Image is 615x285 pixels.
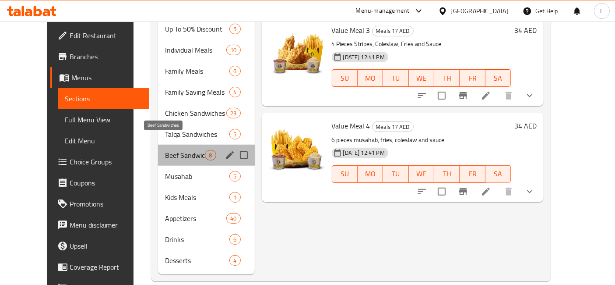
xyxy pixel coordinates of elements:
[205,151,215,160] span: 8
[230,67,240,75] span: 6
[524,90,535,101] svg: Show Choices
[463,72,481,85] span: FR
[409,165,434,183] button: WE
[158,39,254,61] div: Individual Meals10
[158,61,254,82] div: Family Meals6
[514,120,537,132] h6: 34 AED
[165,150,205,160] span: Beef Sandwiches
[70,30,143,41] span: Edit Restaurant
[432,86,451,105] span: Select to update
[485,165,511,183] button: SA
[489,72,507,85] span: SA
[165,234,229,245] span: Drinks
[432,182,451,201] span: Select to update
[434,69,460,87] button: TH
[58,109,150,130] a: Full Menu View
[227,109,240,118] span: 23
[230,172,240,181] span: 5
[332,39,511,50] p: 4 Pieces Stripes, Coleslaw, Fries and Sauce
[524,186,535,197] svg: Show Choices
[58,88,150,109] a: Sections
[227,46,240,54] span: 10
[383,69,408,87] button: TU
[226,45,240,55] div: items
[165,87,229,97] div: Family Saving Meals
[158,82,254,103] div: Family Saving Meals4
[50,193,150,214] a: Promotions
[230,130,240,139] span: 5
[165,108,226,118] div: Chicken Sandwiches
[158,18,254,39] div: Up To 50% Discount5
[332,24,370,37] span: Value Meal 3
[65,93,143,104] span: Sections
[158,145,254,166] div: Beef Sandwiches8edit
[230,256,240,265] span: 4
[372,121,414,132] div: Meals 17 AED
[356,6,410,16] div: Menu-management
[71,72,143,83] span: Menus
[230,25,240,33] span: 5
[409,69,434,87] button: WE
[50,235,150,256] a: Upsell
[165,45,226,55] span: Individual Meals
[451,6,509,16] div: [GEOGRAPHIC_DATA]
[70,157,143,167] span: Choice Groups
[158,124,254,145] div: Talqa Sandwiches5
[165,66,229,76] span: Family Meals
[165,129,229,139] div: Talqa Sandwiches
[514,24,537,36] h6: 34 AED
[229,234,240,245] div: items
[269,120,325,176] img: Value Meal 4
[230,193,240,202] span: 1
[373,26,413,36] span: Meals 17 AED
[229,129,240,139] div: items
[229,255,240,266] div: items
[600,6,603,16] span: L
[411,181,432,202] button: sort-choices
[332,69,358,87] button: SU
[438,167,456,180] span: TH
[498,181,519,202] button: delete
[412,167,431,180] span: WE
[489,167,507,180] span: SA
[165,192,229,203] span: Kids Meals
[481,186,491,197] a: Edit menu item
[438,72,456,85] span: TH
[519,181,540,202] button: show more
[519,85,540,106] button: show more
[463,167,481,180] span: FR
[70,51,143,62] span: Branches
[165,213,226,224] span: Appetizers
[453,85,474,106] button: Branch-specific-item
[453,181,474,202] button: Branch-specific-item
[70,262,143,272] span: Coverage Report
[373,122,413,132] span: Meals 17 AED
[226,213,240,224] div: items
[411,85,432,106] button: sort-choices
[50,256,150,278] a: Coverage Report
[50,25,150,46] a: Edit Restaurant
[358,69,383,87] button: MO
[227,214,240,223] span: 40
[158,250,254,271] div: Desserts4
[50,67,150,88] a: Menus
[229,171,240,182] div: items
[229,192,240,203] div: items
[158,166,254,187] div: Musahab5
[485,69,511,87] button: SA
[387,72,405,85] span: TU
[340,149,388,157] span: [DATE] 12:41 PM
[165,255,229,266] span: Desserts
[165,24,229,34] span: Up To 50% Discount
[230,235,240,244] span: 6
[358,165,383,183] button: MO
[412,72,431,85] span: WE
[70,199,143,209] span: Promotions
[226,108,240,118] div: items
[50,214,150,235] a: Menu disclaimer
